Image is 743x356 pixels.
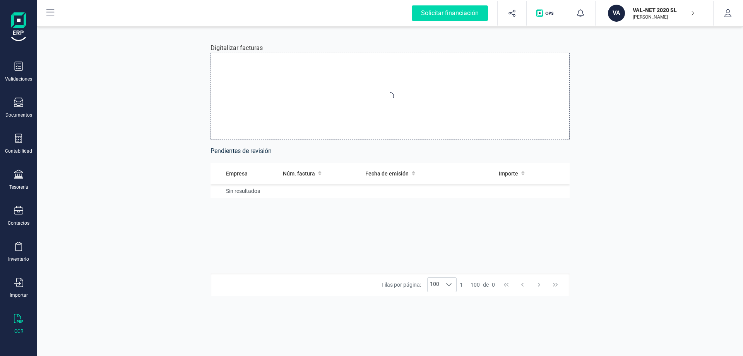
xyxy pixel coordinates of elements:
[9,184,28,190] div: Tesorería
[402,1,497,26] button: Solicitar financiación
[605,1,704,26] button: VAVAL-NET 2020 SL[PERSON_NAME]
[226,170,248,177] span: Empresa
[531,1,561,26] button: Logo de OPS
[5,112,32,118] div: Documentos
[211,146,570,157] h6: Pendientes de revisión
[633,6,695,14] p: VAL-NET 2020 SL
[548,277,563,292] button: Last Page
[412,5,488,21] div: Solicitar financiación
[633,14,695,20] p: [PERSON_NAME]
[382,277,457,292] div: Filas por página:
[8,220,29,226] div: Contactos
[365,170,409,177] span: Fecha de emisión
[499,170,518,177] span: Importe
[11,12,26,37] img: Logo Finanedi
[8,256,29,262] div: Inventario
[536,9,556,17] img: Logo de OPS
[499,277,514,292] button: First Page
[471,281,480,289] span: 100
[5,76,32,82] div: Validaciones
[460,281,495,289] div: -
[532,277,546,292] button: Next Page
[211,43,263,53] p: Digitalizar facturas
[5,148,32,154] div: Contabilidad
[515,277,530,292] button: Previous Page
[10,292,28,298] div: Importar
[483,281,489,289] span: de
[460,281,463,289] span: 1
[428,278,442,292] span: 100
[283,170,315,177] span: Núm. factura
[608,5,625,22] div: VA
[211,184,570,198] td: Sin resultados
[492,281,495,289] span: 0
[14,328,23,334] div: OCR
